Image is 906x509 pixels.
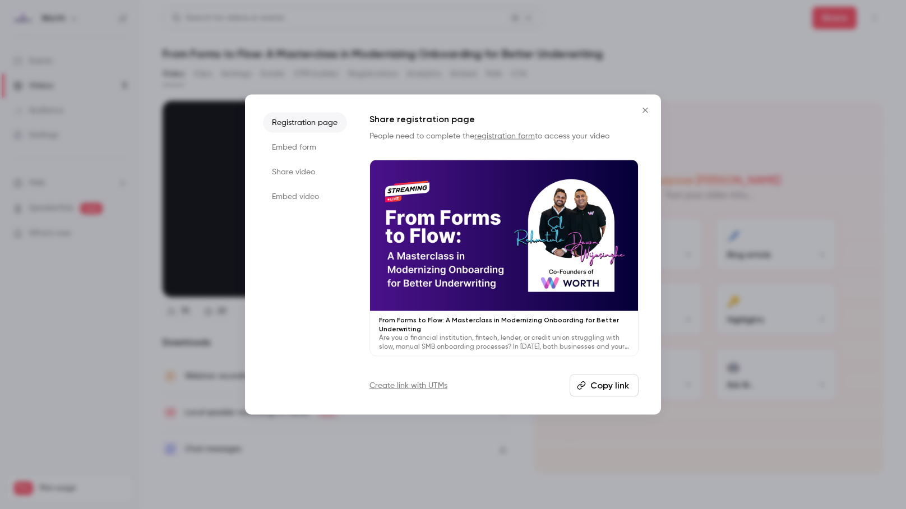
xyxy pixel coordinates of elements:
p: People need to complete the to access your video [369,131,639,142]
p: Are you a financial institution, fintech, lender, or credit union struggling with slow, manual SM... [379,333,629,351]
li: Embed form [263,137,347,158]
button: Close [634,99,657,122]
a: From Forms to Flow: A Masterclass in Modernizing Onboarding for Better UnderwritingAre you a fina... [369,160,639,357]
a: Create link with UTMs [369,380,447,391]
a: registration form [474,132,535,140]
p: From Forms to Flow: A Masterclass in Modernizing Onboarding for Better Underwriting [379,315,629,333]
li: Registration page [263,113,347,133]
button: Copy link [570,374,639,396]
li: Embed video [263,187,347,207]
li: Share video [263,162,347,182]
h1: Share registration page [369,113,639,126]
